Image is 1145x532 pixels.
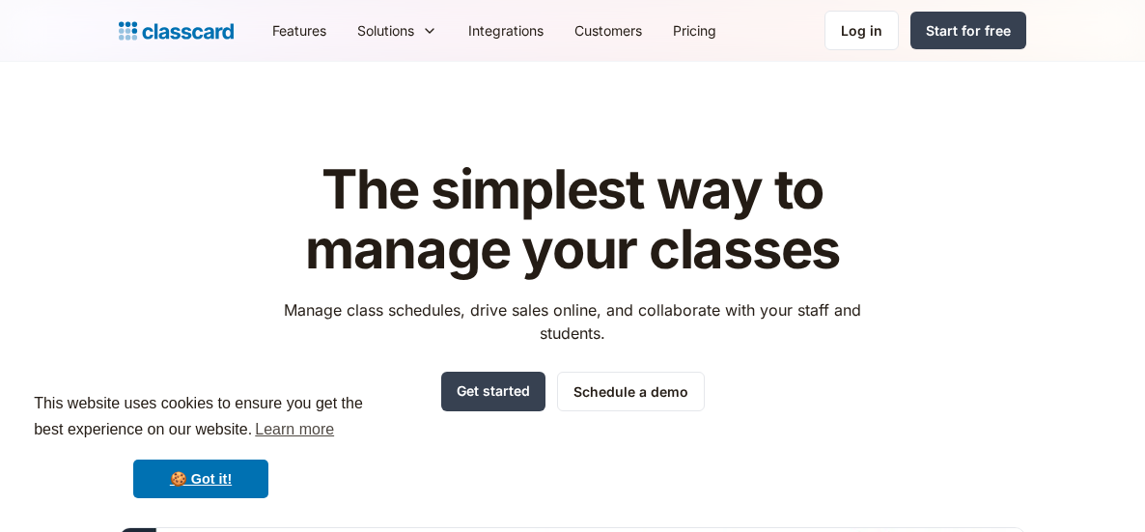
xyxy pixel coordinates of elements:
h1: The simplest way to manage your classes [266,160,880,279]
a: Start for free [910,12,1026,49]
a: learn more about cookies [252,415,337,444]
a: Features [257,9,342,52]
div: Start for free [926,20,1011,41]
a: Schedule a demo [557,372,705,411]
a: Get started [441,372,545,411]
a: Log in [824,11,899,50]
a: Logo [119,17,234,44]
a: Customers [559,9,657,52]
span: This website uses cookies to ensure you get the best experience on our website. [34,392,368,444]
div: Solutions [342,9,453,52]
a: Pricing [657,9,732,52]
a: Integrations [453,9,559,52]
div: cookieconsent [15,374,386,517]
div: Solutions [357,20,414,41]
p: Manage class schedules, drive sales online, and collaborate with your staff and students. [266,298,880,345]
a: dismiss cookie message [133,460,268,498]
div: Log in [841,20,882,41]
